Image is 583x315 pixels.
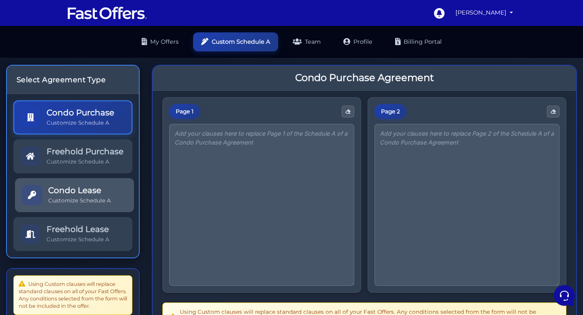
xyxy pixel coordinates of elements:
h4: Select Agreement Type [17,75,129,84]
a: Team [285,32,329,51]
a: My Offers [134,32,187,51]
a: Profile [335,32,381,51]
button: Messages [56,241,106,259]
h5: Freehold Lease [47,224,109,234]
img: dark [13,58,29,74]
button: Help [106,241,155,259]
a: Open Help Center [101,113,149,120]
p: Home [24,252,38,259]
p: Customize Schedule A [47,119,114,127]
a: Condo Lease Customize Schedule A [15,178,134,212]
a: See all [131,45,149,52]
div: Using Custom clauses will replace standard clauses on all of your Fast Offers. Any conditions sel... [13,275,132,315]
h5: Freehold Purchase [47,147,123,156]
p: Customize Schedule A [48,197,111,204]
a: [PERSON_NAME] [452,5,516,21]
iframe: Customerly Messenger Launcher [552,283,577,308]
div: Page 2 [374,104,406,119]
a: Freehold Purchase Customize Schedule A [13,139,132,173]
h2: Hello [PERSON_NAME] 👋 [6,6,136,32]
span: Your Conversations [13,45,66,52]
p: Customize Schedule A [47,158,123,166]
a: Condo Purchase Customize Schedule A [13,100,132,134]
h5: Condo Purchase [47,108,114,117]
button: Home [6,241,56,259]
p: Messages [70,252,93,259]
button: Start a Conversation [13,81,149,97]
p: Help [126,252,136,259]
h5: Condo Lease [48,185,111,195]
p: Customize Schedule A [47,236,109,243]
a: Freehold Lease Customize Schedule A [13,217,132,251]
span: Find an Answer [13,113,55,120]
a: Billing Portal [387,32,450,51]
span: Start a Conversation [58,86,113,92]
h3: Condo Purchase Agreement [295,72,434,84]
img: dark [26,58,42,74]
div: Page 1 [169,104,200,119]
input: Search for an Article... [18,131,132,139]
a: Custom Schedule A [193,32,278,51]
